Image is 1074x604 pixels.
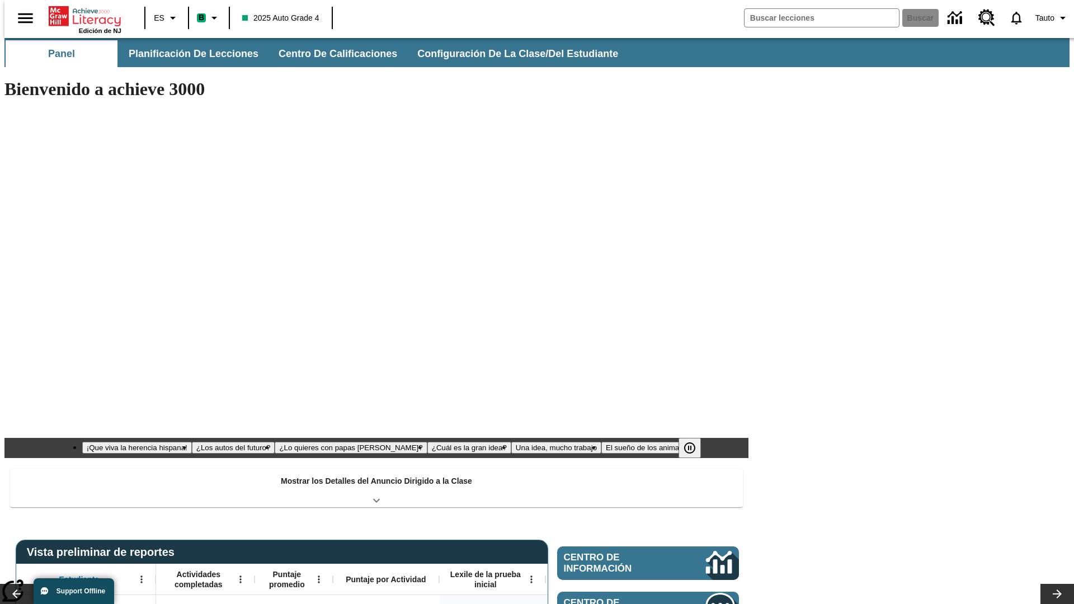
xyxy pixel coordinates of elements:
[199,11,204,25] span: B
[511,442,601,454] button: Diapositiva 5 Una idea, mucho trabajo
[279,48,397,60] span: Centro de calificaciones
[1031,8,1074,28] button: Perfil/Configuración
[270,40,406,67] button: Centro de calificaciones
[972,3,1002,33] a: Centro de recursos, Se abrirá en una pestaña nueva.
[557,546,739,580] a: Centro de información
[4,40,628,67] div: Subbarra de navegación
[192,442,275,454] button: Diapositiva 2 ¿Los autos del futuro?
[679,438,712,458] div: Pausar
[10,469,743,507] div: Mostrar los Detalles del Anuncio Dirigido a la Clase
[445,569,526,589] span: Lexile de la prueba inicial
[9,2,42,35] button: Abrir el menú lateral
[941,3,972,34] a: Centro de información
[601,442,693,454] button: Diapositiva 6 El sueño de los animales
[745,9,899,27] input: Buscar campo
[162,569,235,589] span: Actividades completadas
[242,12,319,24] span: 2025 Auto Grade 4
[281,475,472,487] p: Mostrar los Detalles del Anuncio Dirigido a la Clase
[408,40,627,67] button: Configuración de la clase/del estudiante
[149,8,185,28] button: Lenguaje: ES, Selecciona un idioma
[129,48,258,60] span: Planificación de lecciones
[34,578,114,604] button: Support Offline
[49,4,121,34] div: Portada
[192,8,225,28] button: Boost El color de la clase es verde menta. Cambiar el color de la clase.
[59,574,100,584] span: Estudiante
[1002,3,1031,32] a: Notificaciones
[310,571,327,588] button: Abrir menú
[82,442,192,454] button: Diapositiva 1 ¡Que viva la herencia hispana!
[346,574,426,584] span: Puntaje por Actividad
[56,587,105,595] span: Support Offline
[427,442,511,454] button: Diapositiva 4 ¿Cuál es la gran idea?
[4,38,1070,67] div: Subbarra de navegación
[417,48,618,60] span: Configuración de la clase/del estudiante
[49,5,121,27] a: Portada
[27,546,180,559] span: Vista preliminar de reportes
[564,552,668,574] span: Centro de información
[79,27,121,34] span: Edición de NJ
[4,79,748,100] h1: Bienvenido a achieve 3000
[133,571,150,588] button: Abrir menú
[154,12,164,24] span: ES
[1035,12,1054,24] span: Tauto
[1040,584,1074,604] button: Carrusel de lecciones, seguir
[48,48,75,60] span: Panel
[523,571,540,588] button: Abrir menú
[6,40,117,67] button: Panel
[275,442,427,454] button: Diapositiva 3 ¿Lo quieres con papas fritas?
[679,438,701,458] button: Pausar
[232,571,249,588] button: Abrir menú
[260,569,314,589] span: Puntaje promedio
[120,40,267,67] button: Planificación de lecciones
